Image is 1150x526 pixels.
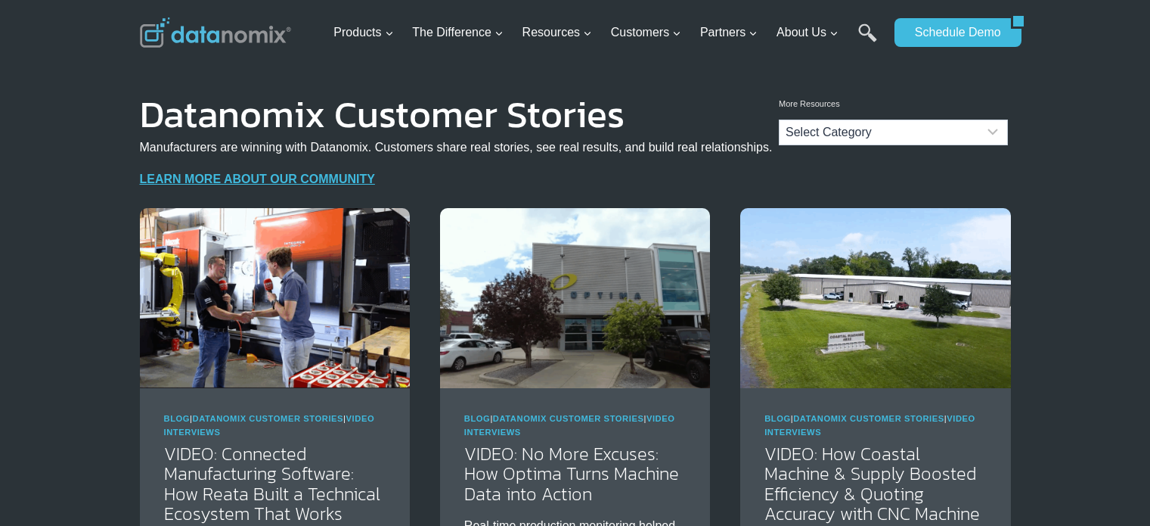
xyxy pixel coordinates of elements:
span: Partners [700,23,758,42]
a: Blog [464,414,491,423]
span: | | [464,414,675,437]
a: VIDEO: No More Excuses: How Optima Turns Machine Data into Action [464,440,679,507]
a: Datanomix Customer Stories [493,414,644,423]
a: Blog [164,414,191,423]
img: Discover how Optima Manufacturing uses Datanomix to turn raw machine data into real-time insights... [440,208,710,388]
nav: Primary Navigation [327,8,887,58]
span: Customers [611,23,681,42]
span: Products [333,23,393,42]
span: | | [164,414,375,437]
span: About Us [776,23,838,42]
img: Datanomix [140,17,291,48]
a: Schedule Demo [894,18,1011,47]
span: | | [764,414,975,437]
img: Reata’s Connected Manufacturing Software Ecosystem [140,208,410,388]
a: Search [858,23,877,58]
a: Datanomix Customer Stories [193,414,344,423]
a: Datanomix Customer Stories [793,414,944,423]
a: LEARN MORE ABOUT OUR COMMUNITY [140,173,375,185]
h1: Datanomix Customer Stories [140,103,773,126]
span: The Difference [412,23,504,42]
p: More Resources [779,98,1008,111]
span: Resources [522,23,592,42]
a: Blog [764,414,791,423]
img: Coastal Machine Improves Efficiency & Quotes with Datanomix [740,208,1010,388]
p: Manufacturers are winning with Datanomix. Customers share real stories, see real results, and bui... [140,138,773,157]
